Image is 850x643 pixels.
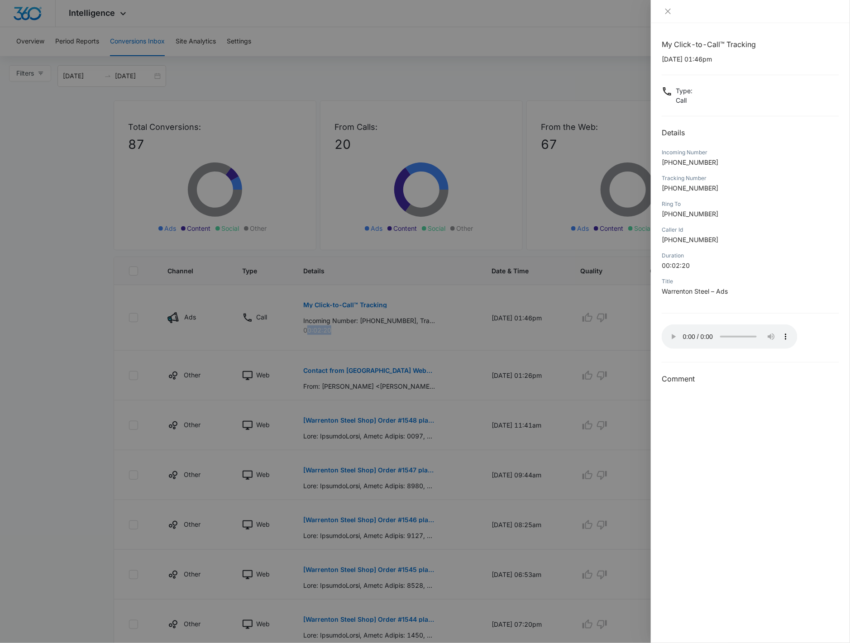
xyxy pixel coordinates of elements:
div: Tracking Number [662,174,839,182]
h1: My Click-to-Call™ Tracking [662,39,839,50]
audio: Your browser does not support the audio tag. [662,324,797,349]
p: Type : [676,86,692,95]
h2: Details [662,127,839,138]
div: Duration [662,252,839,260]
p: Call [676,95,692,105]
span: [PHONE_NUMBER] [662,210,718,218]
span: [PHONE_NUMBER] [662,158,718,166]
span: [PHONE_NUMBER] [662,236,718,243]
span: [PHONE_NUMBER] [662,184,718,192]
div: Incoming Number [662,148,839,157]
button: Close [662,7,674,15]
span: Warrenton Steel – Ads [662,287,728,295]
h3: Comment [662,373,839,384]
span: close [664,8,672,15]
div: Caller Id [662,226,839,234]
div: Ring To [662,200,839,208]
span: 00:02:20 [662,262,690,269]
p: [DATE] 01:46pm [662,54,839,64]
div: Title [662,277,839,286]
